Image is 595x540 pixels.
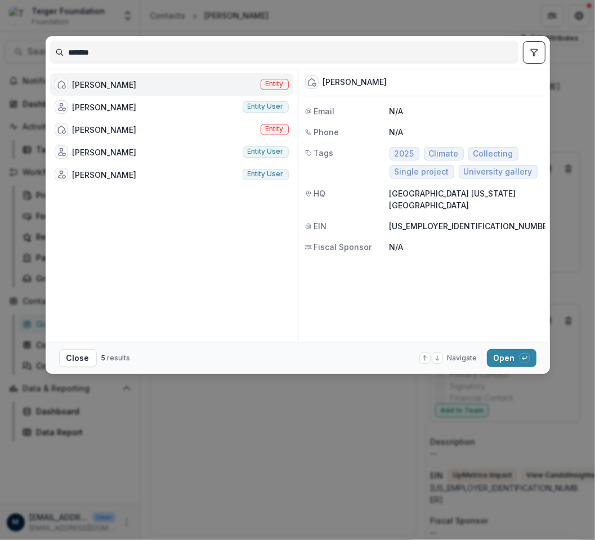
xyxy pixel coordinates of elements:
span: EIN [314,220,327,232]
span: Phone [314,126,339,138]
span: Email [314,105,335,117]
div: [PERSON_NAME] [73,124,137,136]
div: [PERSON_NAME] [73,79,137,91]
span: Navigate [448,353,477,363]
p: N/A [390,241,543,253]
p: [US_EMPLOYER_IDENTIFICATION_NUMBER] [390,220,556,232]
span: Entity [266,125,284,133]
span: 5 [101,354,106,362]
div: [PERSON_NAME] [323,78,387,87]
button: Close [59,349,97,367]
button: Open [487,349,536,367]
span: HQ [314,188,326,199]
button: toggle filters [523,41,545,64]
p: N/A [390,126,543,138]
span: University gallery [464,167,533,177]
span: Collecting [473,149,513,159]
div: [PERSON_NAME] [73,146,137,158]
span: Entity user [248,102,284,110]
span: 2025 [395,149,414,159]
span: Single project [395,167,449,177]
span: Entity user [248,170,284,178]
span: Tags [314,147,334,159]
span: Entity [266,80,284,88]
span: Fiscal Sponsor [314,241,372,253]
p: [GEOGRAPHIC_DATA] [US_STATE] [GEOGRAPHIC_DATA] [390,188,543,211]
span: Entity user [248,148,284,155]
p: N/A [390,105,543,117]
div: [PERSON_NAME] [73,101,137,113]
div: [PERSON_NAME] [73,169,137,181]
span: Climate [429,149,459,159]
span: results [108,354,131,362]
